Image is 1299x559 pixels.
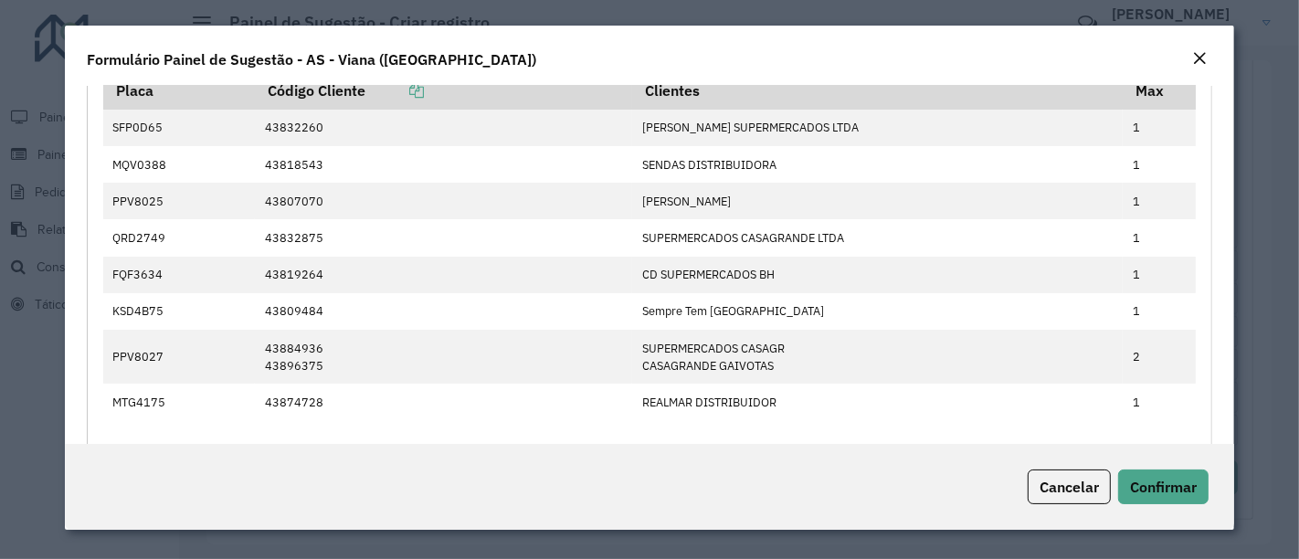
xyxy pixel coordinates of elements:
[255,257,632,293] td: 43819264
[1192,51,1207,66] em: Fechar
[1123,110,1196,146] td: 1
[1187,47,1212,71] button: Close
[103,219,256,256] td: QRD2749
[255,146,632,183] td: 43818543
[1123,71,1196,110] th: Max
[632,146,1123,183] td: SENDAS DISTRIBUIDORA
[87,48,536,70] h4: Formulário Painel de Sugestão - AS - Viana ([GEOGRAPHIC_DATA])
[632,183,1123,219] td: [PERSON_NAME]
[103,384,256,420] td: MTG4175
[365,81,424,100] a: Copiar
[255,219,632,256] td: 43832875
[1123,146,1196,183] td: 1
[103,330,256,384] td: PPV8027
[255,384,632,420] td: 43874728
[1028,469,1111,504] button: Cancelar
[1123,330,1196,384] td: 2
[255,110,632,146] td: 43832260
[103,257,256,293] td: FQF3634
[1123,219,1196,256] td: 1
[1123,183,1196,219] td: 1
[255,183,632,219] td: 43807070
[255,330,632,384] td: 43884936 43896375
[103,110,256,146] td: SFP0D65
[632,110,1123,146] td: [PERSON_NAME] SUPERMERCADOS LTDA
[632,293,1123,330] td: Sempre Tem [GEOGRAPHIC_DATA]
[1123,257,1196,293] td: 1
[103,146,256,183] td: MQV0388
[103,71,256,110] th: Placa
[255,71,632,110] th: Código Cliente
[103,293,256,330] td: KSD4B75
[632,219,1123,256] td: SUPERMERCADOS CASAGRANDE LTDA
[1040,478,1099,496] span: Cancelar
[1123,384,1196,420] td: 1
[102,438,189,460] label: Observações
[632,257,1123,293] td: CD SUPERMERCADOS BH
[632,330,1123,384] td: SUPERMERCADOS CASAGR CASAGRANDE GAIVOTAS
[255,293,632,330] td: 43809484
[632,384,1123,420] td: REALMAR DISTRIBUIDOR
[632,71,1123,110] th: Clientes
[1118,469,1209,504] button: Confirmar
[1123,293,1196,330] td: 1
[103,183,256,219] td: PPV8025
[1130,478,1197,496] span: Confirmar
